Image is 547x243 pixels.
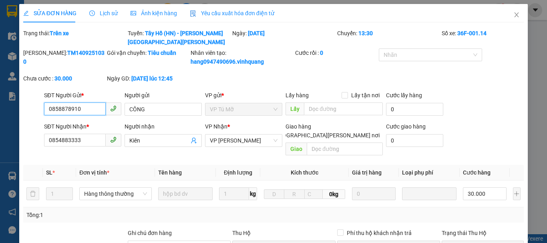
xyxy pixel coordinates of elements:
span: close [513,12,520,18]
div: Trạng thái Thu Hộ [442,229,524,237]
span: kg [249,187,257,200]
span: edit [23,10,29,16]
span: [GEOGRAPHIC_DATA][PERSON_NAME] nơi [270,131,383,140]
button: Close [505,4,528,26]
span: VP LÊ HỒNG PHONG [210,135,278,147]
b: [DATE] lúc 12:45 [131,75,173,82]
span: phone [110,137,117,143]
b: 0 [320,50,323,56]
label: Cước lấy hàng [386,92,422,98]
button: plus [513,187,521,200]
input: Cước giao hàng [386,134,443,147]
span: SỬA ĐƠN HÀNG [23,10,76,16]
input: 0 [352,187,396,200]
span: Lấy tận nơi [348,91,383,100]
th: Loại phụ phí [399,165,460,181]
label: Cước giao hàng [386,123,426,130]
span: Định lượng [224,169,252,176]
input: Cước lấy hàng [386,103,443,116]
span: Lấy [286,102,304,115]
span: Yêu cầu xuất hóa đơn điện tử [190,10,274,16]
span: Kích thước [291,169,318,176]
input: D [264,189,284,199]
div: Nhân viên tạo: [191,48,294,66]
div: Cước rồi : [295,48,377,57]
b: 30.000 [54,75,72,82]
span: Lịch sử [89,10,118,16]
input: C [304,189,323,199]
b: 13:30 [358,30,373,36]
span: Thu Hộ [232,230,251,236]
b: Tiêu chuẩn [148,50,176,56]
div: Trạng thái: [22,29,127,46]
div: [PERSON_NAME]: [23,48,105,66]
b: [DATE] [248,30,265,36]
div: Tổng: 1 [26,211,212,219]
div: Ngày: [231,29,336,46]
div: Gói vận chuyển: [107,48,189,57]
span: Ảnh kiện hàng [131,10,177,16]
span: Giá trị hàng [352,169,382,176]
span: Lấy hàng [286,92,309,98]
input: Dọc đường [304,102,383,115]
input: R [284,189,304,199]
b: Tây Hồ (HN) - [PERSON_NAME][GEOGRAPHIC_DATA][PERSON_NAME] [128,30,225,45]
button: delete [26,187,39,200]
div: SĐT Người Nhận [44,122,121,131]
input: Dọc đường [307,143,383,155]
span: Phí thu hộ khách nhận trả [344,229,415,237]
span: VP Nhận [205,123,227,130]
div: Người nhận [125,122,202,131]
div: Chuyến: [336,29,441,46]
label: Ghi chú đơn hàng [128,230,172,236]
span: Giao [286,143,307,155]
span: user-add [191,137,197,144]
span: picture [131,10,136,16]
span: clock-circle [89,10,95,16]
b: 36F-001.14 [457,30,487,36]
div: Tuyến: [127,29,231,46]
img: icon [190,10,196,17]
span: Đơn vị tính [79,169,109,176]
div: Chưa cước : [23,74,105,83]
b: hang0947490696.vinhquang [191,58,264,65]
span: Cước hàng [463,169,491,176]
div: Người gửi [125,91,202,100]
div: Số xe: [441,29,525,46]
span: Hàng thông thường [84,188,147,200]
input: VD: Bàn, Ghế [158,187,213,200]
b: Trên xe [50,30,69,36]
span: SL [46,169,52,176]
span: 0kg [323,189,346,199]
span: Tên hàng [158,169,182,176]
div: VP gửi [205,91,282,100]
span: phone [110,105,117,112]
div: Ngày GD: [107,74,189,83]
span: Giao hàng [286,123,311,130]
div: SĐT Người Gửi [44,91,121,100]
span: VP Tú Mỡ [210,103,278,115]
